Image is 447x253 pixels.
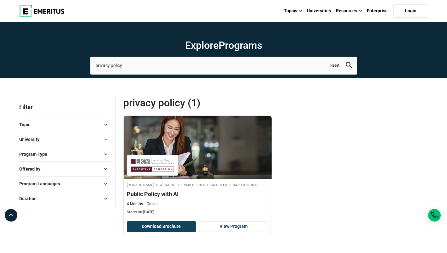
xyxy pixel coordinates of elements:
[127,210,268,215] p: Starts on:
[90,39,357,52] h1: Explore
[90,57,357,74] input: search-page
[127,182,268,187] h4: [PERSON_NAME] Yew School of Public Policy Executive Education, NUS
[19,97,110,117] p: Filter
[199,221,268,232] a: View Program
[124,116,272,218] a: Strategy and Innovation Course by Lee Kuan Yew School of Public Policy Executive Education, NUS -...
[19,121,35,128] span: Topic
[346,64,352,70] a: search
[19,120,110,129] button: Topic
[19,166,45,172] span: Offered by
[19,151,52,158] span: Program Type
[19,180,65,187] span: Program Languages
[19,164,110,174] button: Offered by
[19,194,110,203] button: Duration
[19,195,42,202] span: Duration
[123,97,276,109] span: privacy policy (1)
[124,116,272,179] img: Public Policy with AI | Online Strategy and Innovation Course
[19,179,110,188] button: Program Languages
[144,201,157,207] p: Online
[127,190,268,198] h4: Public Policy with AI
[330,63,339,68] a: Reset search
[127,221,196,232] button: Download Brochure
[393,4,428,18] a: Login
[219,39,262,51] span: Programs
[346,62,352,69] button: search
[127,201,143,207] p: 4 Months
[19,135,110,144] button: University
[19,149,110,159] button: Program Type
[19,136,44,143] span: University
[130,158,175,172] img: Lee Kuan Yew School of Public Policy Executive Education, NUS
[143,210,154,214] span: [DATE]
